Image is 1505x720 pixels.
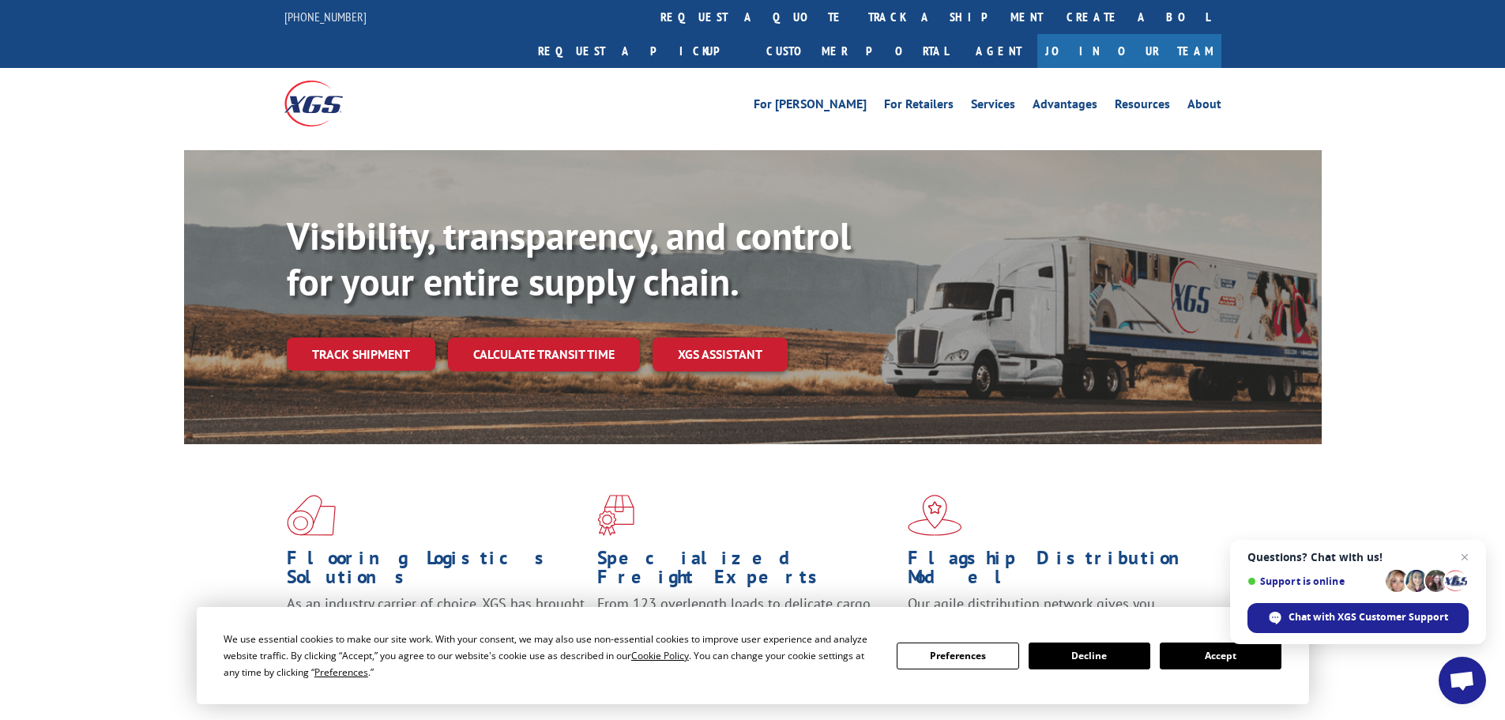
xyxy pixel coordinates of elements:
button: Decline [1029,643,1150,669]
div: Open chat [1439,657,1486,704]
a: For [PERSON_NAME] [754,98,867,115]
h1: Flagship Distribution Model [908,548,1206,594]
a: For Retailers [884,98,954,115]
div: We use essential cookies to make our site work. With your consent, we may also use non-essential ... [224,631,878,680]
h1: Specialized Freight Experts [597,548,896,594]
span: Questions? Chat with us! [1247,551,1469,564]
div: Chat with XGS Customer Support [1247,603,1469,633]
button: Accept [1160,643,1281,669]
a: Services [971,98,1015,115]
b: Visibility, transparency, and control for your entire supply chain. [287,211,851,306]
a: Calculate transit time [448,337,640,371]
a: Request a pickup [526,34,754,68]
img: xgs-icon-flagship-distribution-model-red [908,495,962,536]
span: Cookie Policy [631,649,689,662]
span: Chat with XGS Customer Support [1289,610,1448,624]
span: Our agile distribution network gives you nationwide inventory management on demand. [908,594,1198,631]
img: xgs-icon-total-supply-chain-intelligence-red [287,495,336,536]
span: As an industry carrier of choice, XGS has brought innovation and dedication to flooring logistics... [287,594,585,650]
span: Preferences [314,665,368,679]
a: Track shipment [287,337,435,371]
a: Advantages [1033,98,1097,115]
p: From 123 overlength loads to delicate cargo, our experienced staff knows the best way to move you... [597,594,896,665]
a: Agent [960,34,1037,68]
a: Resources [1115,98,1170,115]
span: Support is online [1247,575,1380,587]
div: Cookie Consent Prompt [197,607,1309,704]
a: Customer Portal [754,34,960,68]
a: XGS ASSISTANT [653,337,788,371]
a: [PHONE_NUMBER] [284,9,367,25]
button: Preferences [897,643,1018,669]
img: xgs-icon-focused-on-flooring-red [597,495,634,536]
h1: Flooring Logistics Solutions [287,548,585,594]
span: Close chat [1455,548,1474,567]
a: About [1187,98,1221,115]
a: Join Our Team [1037,34,1221,68]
